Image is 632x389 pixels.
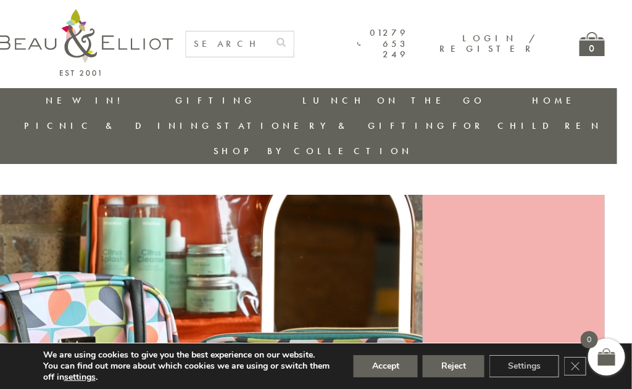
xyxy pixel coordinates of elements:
[64,372,96,383] button: settings
[357,28,409,60] a: 01279 653 249
[43,361,332,383] p: You can find out more about which cookies we are using or switch them off in .
[186,31,269,57] input: SEARCH
[24,120,213,132] a: Picnic & Dining
[581,331,598,348] span: 0
[453,120,603,132] a: For Children
[423,355,484,377] button: Reject
[439,32,536,55] a: Login / Register
[564,357,586,375] button: Close GDPR Cookie Banner
[217,120,449,132] a: Stationery & Gifting
[532,94,581,107] a: Home
[302,94,485,107] a: Lunch On The Go
[46,94,128,107] a: New in!
[175,94,256,107] a: Gifting
[580,32,605,56] a: 0
[214,145,414,157] a: Shop by collection
[489,355,559,377] button: Settings
[43,350,332,361] p: We are using cookies to give you the best experience on our website.
[354,355,418,377] button: Accept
